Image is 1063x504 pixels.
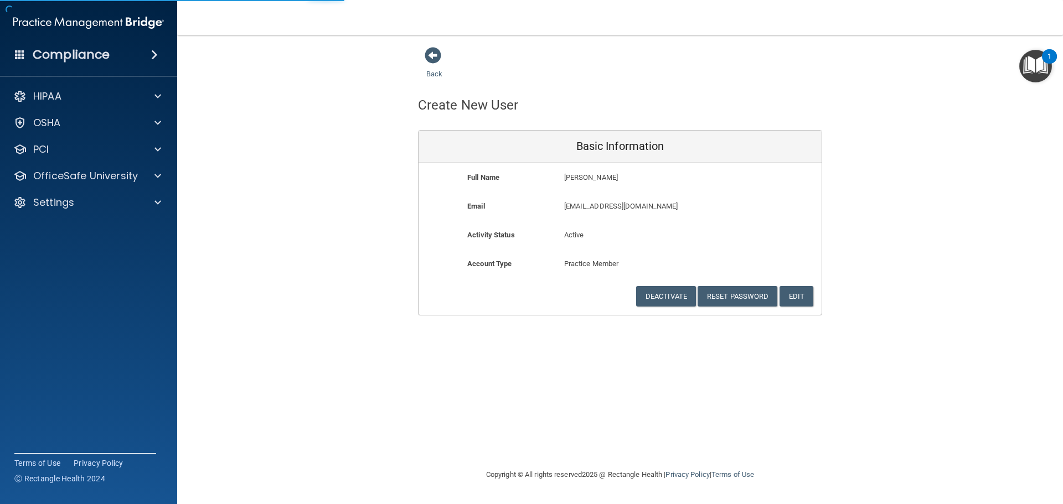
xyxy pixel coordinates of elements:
[33,196,74,209] p: Settings
[13,143,161,156] a: PCI
[13,90,161,103] a: HIPAA
[419,131,822,163] div: Basic Information
[33,90,61,103] p: HIPAA
[33,169,138,183] p: OfficeSafe University
[467,173,499,181] b: Full Name
[564,200,741,213] p: [EMAIL_ADDRESS][DOMAIN_NAME]
[1019,50,1052,82] button: Open Resource Center, 1 new notification
[13,12,164,34] img: PMB logo
[636,286,696,306] button: Deactivate
[418,457,822,492] div: Copyright © All rights reserved 2025 @ Rectangle Health | |
[711,470,754,479] a: Terms of Use
[33,47,110,63] h4: Compliance
[14,458,60,469] a: Terms of Use
[74,458,123,469] a: Privacy Policy
[14,473,105,484] span: Ⓒ Rectangle Health 2024
[467,259,512,268] b: Account Type
[564,228,677,242] p: Active
[13,169,161,183] a: OfficeSafe University
[564,171,741,184] p: [PERSON_NAME]
[871,425,1050,470] iframe: Drift Widget Chat Controller
[13,196,161,209] a: Settings
[564,257,677,271] p: Practice Member
[426,56,442,78] a: Back
[418,98,519,112] h4: Create New User
[467,231,515,239] b: Activity Status
[467,202,485,210] b: Email
[698,286,777,306] button: Reset Password
[33,116,61,129] p: OSHA
[780,286,813,306] button: Edit
[33,143,49,156] p: PCI
[665,470,709,479] a: Privacy Policy
[13,116,161,129] a: OSHA
[1047,56,1051,71] div: 1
